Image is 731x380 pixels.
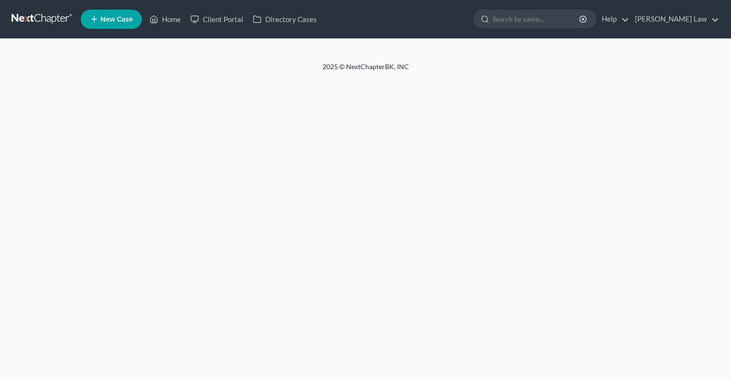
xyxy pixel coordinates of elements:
a: Client Portal [186,11,248,28]
a: [PERSON_NAME] Law [630,11,719,28]
input: Search by name... [493,10,581,28]
span: New Case [100,16,133,23]
a: Directory Cases [248,11,322,28]
a: Help [597,11,629,28]
a: Home [145,11,186,28]
div: 2025 © NextChapterBK, INC [92,62,640,79]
